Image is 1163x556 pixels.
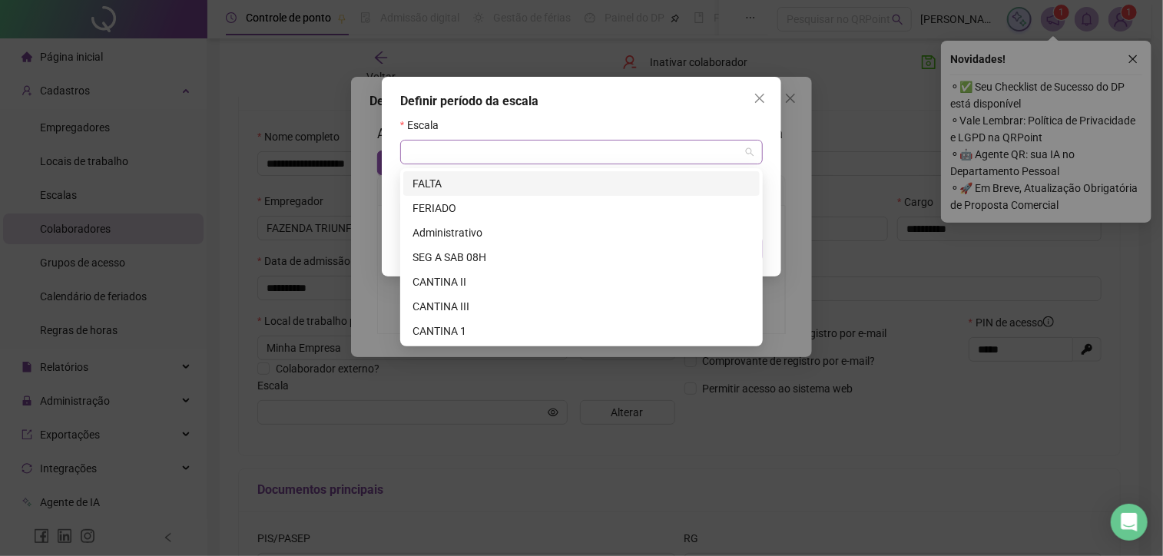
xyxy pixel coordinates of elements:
div: SEG A SAB 08H [413,249,750,266]
label: Escala [400,117,449,134]
div: CANTINA 1 [413,323,750,339]
div: FERIADO [403,196,760,220]
div: CANTINA 1 [403,319,760,343]
div: Administrativo [413,224,750,241]
span: close [754,92,766,104]
div: CANTINA III [403,294,760,319]
div: CANTINA II [413,273,750,290]
div: FALTA [413,175,750,192]
div: FALTA [403,171,760,196]
div: CANTINA III [413,298,750,315]
div: Definir período da escala [400,92,763,111]
div: Administrativo [403,220,760,245]
div: CANTINA II [403,270,760,294]
div: SEG A SAB 08H [403,245,760,270]
button: Close [747,86,772,111]
div: FERIADO [413,200,750,217]
div: Open Intercom Messenger [1111,504,1148,541]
